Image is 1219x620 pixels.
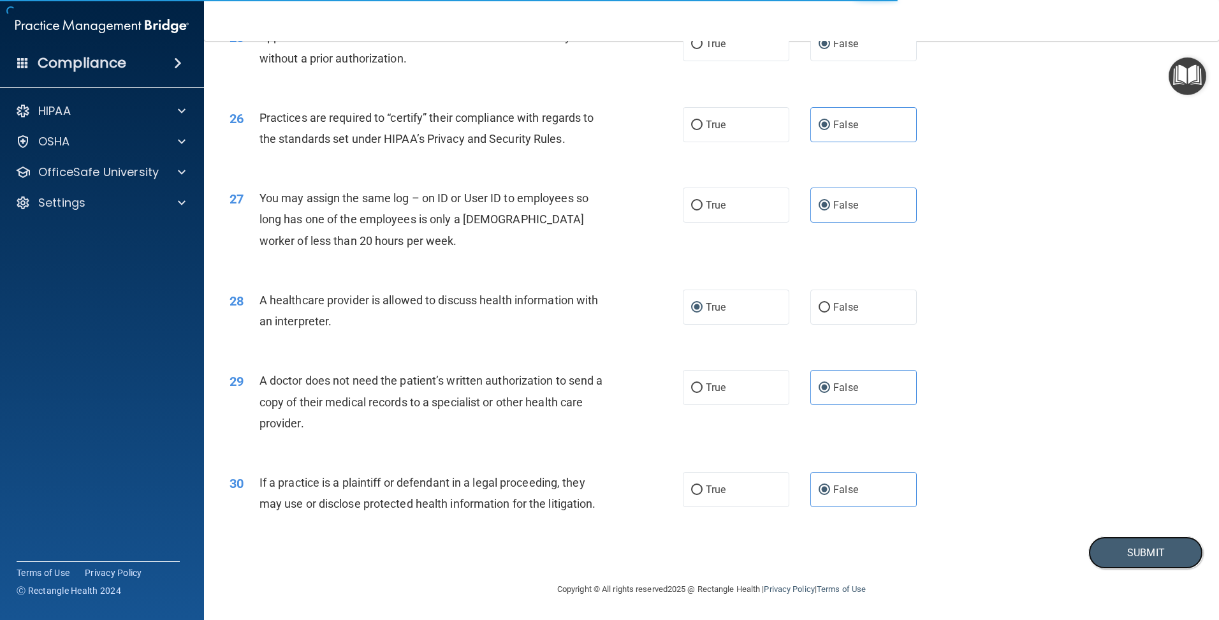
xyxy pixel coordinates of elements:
[833,119,858,131] span: False
[706,199,726,211] span: True
[230,293,244,309] span: 28
[230,191,244,207] span: 27
[706,483,726,496] span: True
[230,111,244,126] span: 26
[833,381,858,394] span: False
[819,383,830,393] input: False
[85,566,142,579] a: Privacy Policy
[819,121,830,130] input: False
[819,303,830,313] input: False
[691,121,703,130] input: True
[15,13,189,39] img: PMB logo
[819,201,830,210] input: False
[38,103,71,119] p: HIPAA
[833,199,858,211] span: False
[691,201,703,210] input: True
[15,103,186,119] a: HIPAA
[38,134,70,149] p: OSHA
[833,483,858,496] span: False
[15,195,186,210] a: Settings
[706,301,726,313] span: True
[38,195,85,210] p: Settings
[833,38,858,50] span: False
[819,485,830,495] input: False
[706,119,726,131] span: True
[1169,57,1206,95] button: Open Resource Center
[691,303,703,313] input: True
[819,40,830,49] input: False
[38,165,159,180] p: OfficeSafe University
[15,165,186,180] a: OfficeSafe University
[1088,536,1203,569] button: Submit
[706,38,726,50] span: True
[15,134,186,149] a: OSHA
[259,476,596,510] span: If a practice is a plaintiff or defendant in a legal proceeding, they may use or disclose protect...
[259,191,588,247] span: You may assign the same log – on ID or User ID to employees so long has one of the employees is o...
[817,584,866,594] a: Terms of Use
[833,301,858,313] span: False
[691,40,703,49] input: True
[38,54,126,72] h4: Compliance
[259,111,594,145] span: Practices are required to “certify” their compliance with regards to the standards set under HIPA...
[1155,532,1204,580] iframe: Drift Widget Chat Controller
[764,584,814,594] a: Privacy Policy
[259,30,596,64] span: Appointment reminders are allowed under the HIPAA Privacy Rule without a prior authorization.
[259,293,599,328] span: A healthcare provider is allowed to discuss health information with an interpreter.
[17,584,121,597] span: Ⓒ Rectangle Health 2024
[691,383,703,393] input: True
[230,476,244,491] span: 30
[706,381,726,394] span: True
[691,485,703,495] input: True
[230,374,244,389] span: 29
[17,566,69,579] a: Terms of Use
[259,374,603,429] span: A doctor does not need the patient’s written authorization to send a copy of their medical record...
[479,569,944,610] div: Copyright © All rights reserved 2025 @ Rectangle Health | |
